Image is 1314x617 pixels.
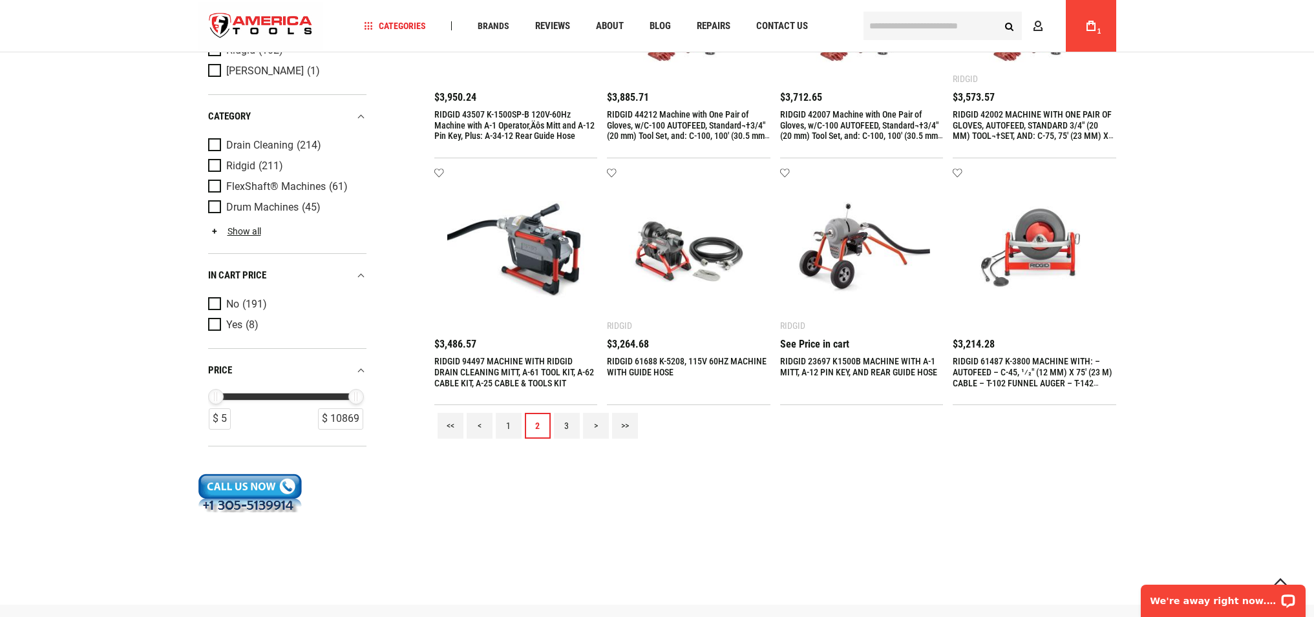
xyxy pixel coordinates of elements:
span: 1 [1097,28,1101,35]
img: RIDGID 94497 MACHINE WITH RIDGID DRAIN CLEANING MITT, A-61 TOOL KIT, A-62 CABLE KIT, A-25 CABLE &... [447,181,585,319]
span: Categories [364,21,426,30]
span: (1) [307,65,320,76]
a: RIDGID 44212 Machine with One Pair of Gloves, w/C-100 AUTOFEED, Standard¬†3/4" (20 mm) Tool Set, ... [607,109,770,152]
span: (45) [302,202,321,213]
span: See Price in cart [780,339,849,350]
a: FlexShaft® Machines (61) [208,180,363,194]
span: $3,486.57 [434,339,476,350]
a: RIDGID 94497 MACHINE WITH RIDGID DRAIN CLEANING MITT, A-61 TOOL KIT, A-62 CABLE KIT, A-25 CABLE &... [434,356,594,388]
div: Ridgid [607,320,632,331]
a: Show all [208,226,261,236]
span: (191) [242,299,267,310]
span: Blog [650,21,671,31]
div: price [208,362,366,379]
a: < [467,413,493,439]
span: $3,214.28 [953,339,995,350]
a: Drum Machines (45) [208,200,363,214]
a: Reviews [529,17,576,35]
a: No (191) [208,297,363,311]
div: Ridgid [780,320,805,331]
a: << [438,413,463,439]
span: Contact Us [756,21,808,31]
a: Blog [644,17,677,35]
a: RIDGID 61487 K-3800 MACHINE WITH: – AUTOFEED – C-45, 1⁄2" (12 MM) X 75' (23 M) CABLE – T-102 FUNN... [953,356,1112,421]
a: [PERSON_NAME] (1) [208,64,363,78]
a: > [583,413,609,439]
span: (61) [329,181,348,192]
img: RIDGID 23697 K1500B MACHINE WITH A-1 MITT, A-12 PIN KEY, AND REAR GUIDE HOSE [793,181,931,319]
a: Brands [472,17,515,35]
span: FlexShaft® Machines [226,181,326,193]
a: 3 [554,413,580,439]
div: In cart price [208,267,366,284]
span: Reviews [535,21,570,31]
a: 2 [525,413,551,439]
a: Yes (8) [208,318,363,332]
span: $3,573.57 [953,92,995,103]
button: Search [997,14,1022,38]
span: Ridgid [226,160,255,172]
div: $ 5 [209,408,231,430]
a: 1 [496,413,522,439]
a: store logo [198,2,324,50]
span: $3,950.24 [434,92,476,103]
a: Contact Us [750,17,814,35]
span: Drain Cleaning [226,140,293,151]
span: About [596,21,624,31]
span: No [226,298,239,310]
a: Ridgid (211) [208,159,363,173]
a: RIDGID 42002 MACHINE WITH ONE PAIR OF GLOVES, AUTOFEED, STANDARD 3/4" (20 MM) TOOL¬†SET, AND: C-7... [953,109,1114,152]
span: Brands [478,21,509,30]
span: [PERSON_NAME] [226,65,304,77]
img: RIDGID 61487 K-3800 MACHINE WITH: – AUTOFEED – C-45, 1⁄2 [966,181,1103,319]
a: RIDGID 42007 Machine with One Pair of Gloves, w/C-100 AUTOFEED, Standard¬†3/4" (20 mm) Tool Set, ... [780,109,943,152]
span: (214) [297,140,321,151]
a: RIDGID 43507 K-1500SP-B 120V-60Hz Machine with A-1 Operator‚Äôs Mitt and A-12 Pin Key, Plus: A-34... [434,109,595,141]
span: Drum Machines [226,202,299,213]
a: RIDGID 23697 K1500B MACHINE WITH A-1 MITT, A-12 PIN KEY, AND REAR GUIDE HOSE [780,356,937,377]
span: Repairs [697,21,730,31]
span: $3,264.68 [607,339,649,350]
span: $3,885.71 [607,92,649,103]
a: RIDGID 61688 K-5208, 115V 60HZ MACHINE WITH GUIDE HOSE [607,356,767,377]
img: RIDGID 61688 K-5208, 115V 60HZ MACHINE WITH GUIDE HOSE [620,181,758,319]
iframe: LiveChat chat widget [1132,576,1314,617]
div: category [208,108,366,125]
a: About [590,17,630,35]
a: Repairs [691,17,736,35]
a: Categories [358,17,432,35]
div: $ 10869 [318,408,363,430]
span: (211) [259,160,283,171]
span: (8) [246,320,259,331]
span: Yes [226,319,242,331]
img: America Tools [198,2,324,50]
div: Ridgid [953,74,978,84]
span: $3,712.65 [780,92,822,103]
a: >> [612,413,638,439]
img: callout_customer_support2.gif [198,474,302,512]
a: Drain Cleaning (214) [208,138,363,152]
